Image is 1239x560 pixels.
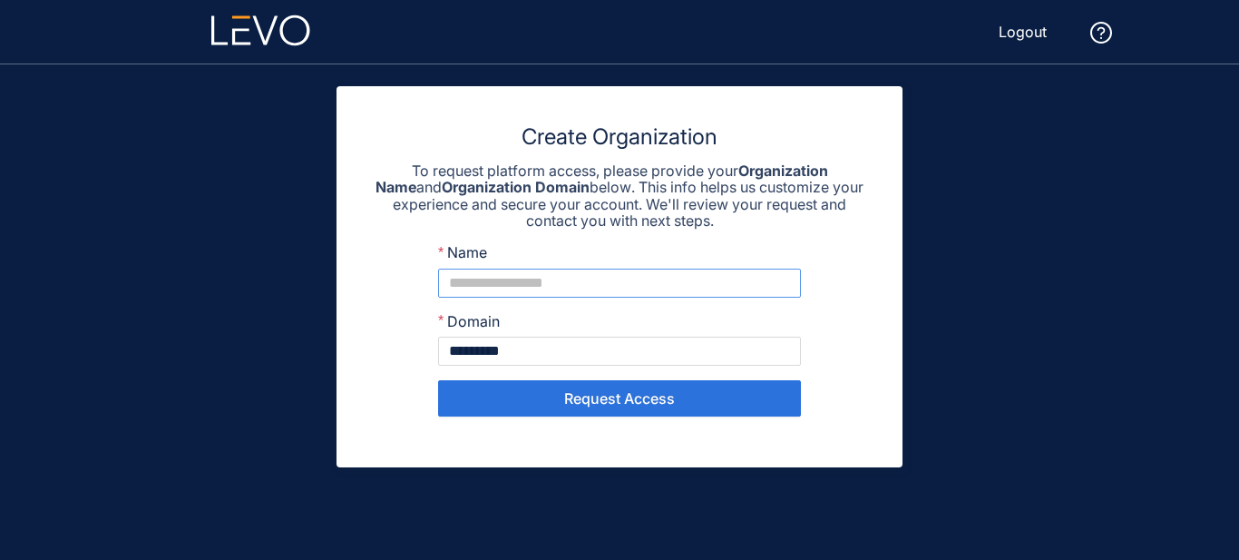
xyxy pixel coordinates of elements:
[999,24,1047,40] span: Logout
[438,313,500,329] label: Domain
[373,162,866,230] p: To request platform access, please provide your and below. This info helps us customize your expe...
[438,337,801,366] input: Domain
[376,162,828,196] strong: Organization Name
[442,178,590,196] strong: Organization Domain
[564,390,675,407] span: Request Access
[438,269,801,298] input: Name
[984,17,1061,46] button: Logout
[438,244,487,260] label: Name
[373,123,866,152] h3: Create Organization
[438,380,801,417] button: Request Access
